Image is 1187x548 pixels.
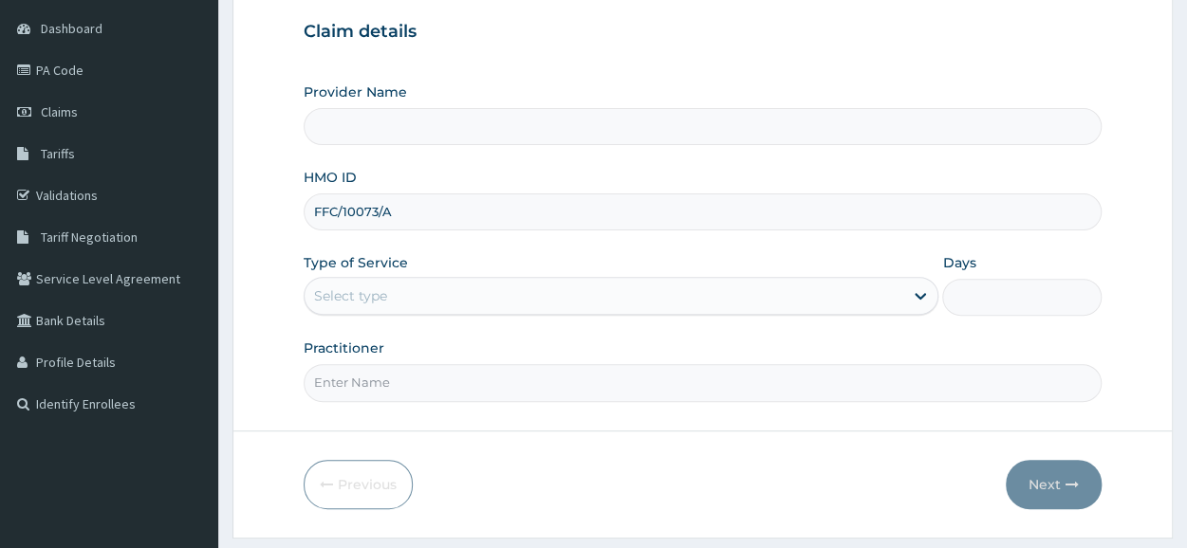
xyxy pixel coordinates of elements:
span: Claims [41,103,78,120]
button: Next [1006,460,1102,509]
label: Type of Service [304,253,408,272]
button: Previous [304,460,413,509]
label: Practitioner [304,338,384,357]
label: Days [942,253,975,272]
input: Enter HMO ID [304,193,1102,230]
input: Enter Name [304,364,1102,401]
label: Provider Name [304,82,407,101]
span: Tariff Negotiation [41,228,138,246]
span: Dashboard [41,20,102,37]
span: Tariffs [41,145,75,162]
label: HMO ID [304,168,357,187]
div: Select type [314,286,387,305]
h3: Claim details [304,22,1102,43]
